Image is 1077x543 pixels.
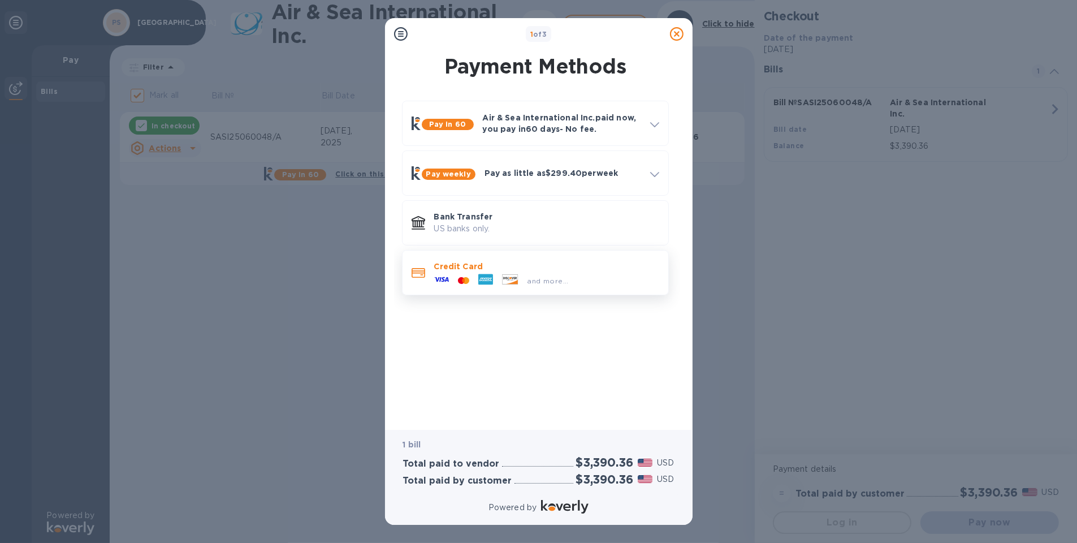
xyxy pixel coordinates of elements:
[541,500,589,514] img: Logo
[530,30,533,38] span: 1
[403,440,421,449] b: 1 bill
[434,261,659,272] p: Credit Card
[488,502,537,514] p: Powered by
[576,472,633,486] h2: $3,390.36
[434,211,659,222] p: Bank Transfer
[403,476,512,486] h3: Total paid by customer
[638,459,653,467] img: USD
[400,54,671,78] h1: Payment Methods
[657,473,674,485] p: USD
[426,170,471,178] b: Pay weekly
[434,223,659,235] p: US banks only.
[403,459,500,469] h3: Total paid to vendor
[638,475,653,483] img: USD
[527,277,569,285] span: and more...
[530,30,547,38] b: of 3
[657,457,674,469] p: USD
[576,455,633,469] h2: $3,390.36
[429,120,466,128] b: Pay in 60
[483,112,641,135] p: Air & Sea International Inc. paid now, you pay in 60 days - No fee.
[485,167,641,179] p: Pay as little as $299.40 per week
